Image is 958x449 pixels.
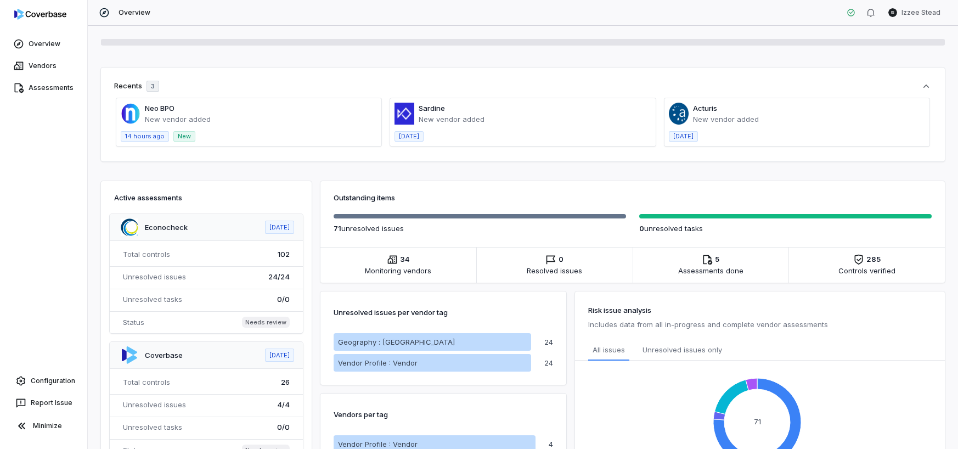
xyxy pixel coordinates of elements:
[119,8,150,17] span: Overview
[639,223,932,234] p: unresolved task s
[114,81,159,92] div: Recents
[527,265,582,276] span: Resolved issues
[2,56,85,76] a: Vendors
[145,104,174,113] a: Neo BPO
[888,8,897,17] span: IS
[14,9,66,20] img: logo-D7KZi-bG.svg
[334,407,388,422] p: Vendors per tag
[4,393,83,413] button: Report Issue
[901,8,940,17] span: Izzee Stead
[693,104,717,113] a: Acturis
[715,254,719,265] span: 5
[2,34,85,54] a: Overview
[400,254,410,265] span: 34
[2,78,85,98] a: Assessments
[419,104,445,113] a: Sardine
[882,4,947,21] button: ISIzzee Stead
[4,415,83,437] button: Minimize
[593,344,625,355] span: All issues
[334,224,341,233] span: 71
[754,417,761,426] text: 71
[151,82,155,91] span: 3
[588,305,932,316] h3: Risk issue analysis
[145,223,188,232] a: Econocheck
[544,339,553,346] p: 24
[678,265,743,276] span: Assessments done
[643,344,722,356] span: Unresolved issues only
[338,336,455,347] p: Geography : [GEOGRAPHIC_DATA]
[544,360,553,367] p: 24
[145,351,183,360] a: Coverbase
[114,81,932,92] button: Recents3
[866,254,881,265] span: 285
[588,318,932,331] p: Includes data from all in-progress and complete vendor assessments
[334,192,932,203] h3: Outstanding items
[114,192,298,203] h3: Active assessments
[4,371,83,391] a: Configuration
[549,441,553,448] p: 4
[365,265,431,276] span: Monitoring vendors
[559,254,563,265] span: 0
[838,265,895,276] span: Controls verified
[639,224,644,233] span: 0
[338,357,418,368] p: Vendor Profile : Vendor
[334,223,626,234] p: unresolved issue s
[334,305,448,320] p: Unresolved issues per vendor tag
